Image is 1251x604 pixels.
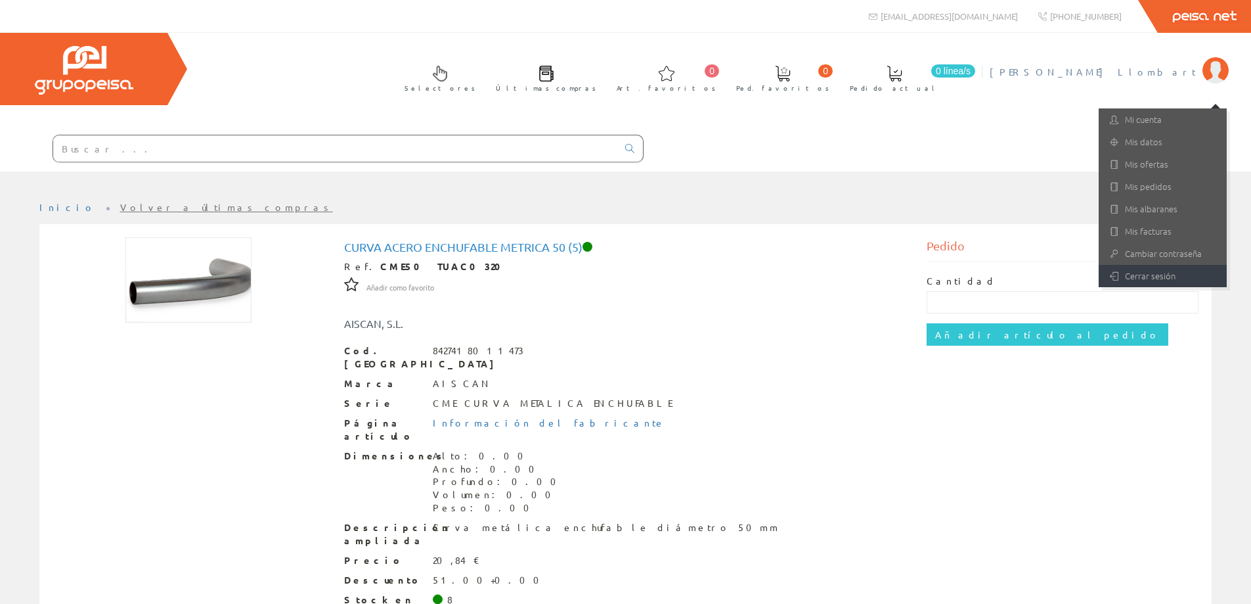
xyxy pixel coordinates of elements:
[120,201,333,213] a: Volver a últimas compras
[483,55,603,100] a: Últimas compras
[53,135,617,162] input: Buscar ...
[705,64,719,78] span: 0
[391,55,482,100] a: Selectores
[433,488,564,501] div: Volumen: 0.00
[927,237,1198,262] div: Pedido
[1099,198,1227,220] a: Mis albaranes
[927,323,1168,346] input: Añadir artículo al pedido
[1099,220,1227,243] a: Mis facturas
[433,475,564,488] div: Profundo: 0.00
[433,521,779,534] div: Curva metálica enchufable diámetro 50mm
[380,260,510,272] strong: CME50 TUAC0320
[433,450,564,463] div: Alto: 0.00
[344,260,908,273] div: Ref.
[1099,131,1227,153] a: Mis datos
[736,81,829,95] span: Ped. favoritos
[927,275,996,288] label: Cantidad
[881,11,1018,22] span: [EMAIL_ADDRESS][DOMAIN_NAME]
[1099,243,1227,265] a: Cambiar contraseña
[990,55,1229,67] a: [PERSON_NAME] Llombart
[1099,175,1227,198] a: Mis pedidos
[344,450,423,463] span: Dimensiones
[496,81,596,95] span: Últimas compras
[366,283,434,293] span: Añadir como favorito
[125,237,252,323] img: Foto artículo Curva Acero Enchufable Metrica 50 (5) (192x129.85714285714)
[344,554,423,567] span: Precio
[1099,153,1227,175] a: Mis ofertas
[990,65,1196,78] span: [PERSON_NAME] Llombart
[39,201,95,213] a: Inicio
[344,241,908,254] h1: Curva Acero Enchufable Metrica 50 (5)
[344,417,423,443] span: Página artículo
[35,46,133,95] img: Grupo Peisa
[344,397,423,410] span: Serie
[344,574,423,587] span: Descuento
[433,463,564,476] div: Ancho: 0.00
[433,501,564,515] div: Peso: 0.00
[818,64,833,78] span: 0
[433,377,492,390] div: AISCAN
[931,64,975,78] span: 0 línea/s
[1050,11,1122,22] span: [PHONE_NUMBER]
[850,81,939,95] span: Pedido actual
[433,574,547,587] div: 51.00+0.00
[344,344,423,371] span: Cod. [GEOGRAPHIC_DATA]
[405,81,475,95] span: Selectores
[617,81,716,95] span: Art. favoritos
[334,316,674,331] div: AISCAN, S.L.
[1099,108,1227,131] a: Mi cuenta
[1099,265,1227,287] a: Cerrar sesión
[366,281,434,292] a: Añadir como favorito
[433,554,480,567] div: 20,84 €
[344,377,423,390] span: Marca
[433,397,672,410] div: CME CURVA METALICA ENCHUFABLE
[344,521,423,547] span: Descripción ampliada
[433,417,665,429] a: Información del fabricante
[433,344,523,358] div: 8427418011473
